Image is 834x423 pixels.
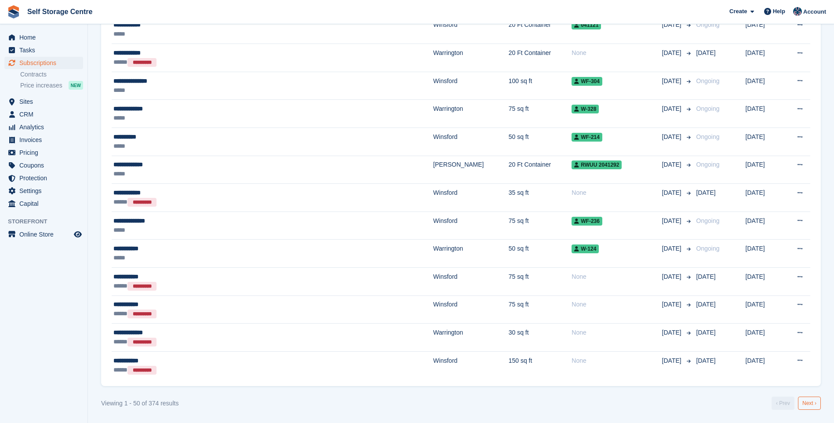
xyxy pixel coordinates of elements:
[4,146,83,159] a: menu
[696,21,720,28] span: Ongoing
[696,189,716,196] span: [DATE]
[729,7,747,16] span: Create
[772,397,794,410] a: Previous
[4,159,83,171] a: menu
[509,211,572,240] td: 75 sq ft
[572,300,662,309] div: None
[696,105,720,112] span: Ongoing
[19,44,72,56] span: Tasks
[19,95,72,108] span: Sites
[19,172,72,184] span: Protection
[572,356,662,365] div: None
[433,72,508,100] td: Winsford
[433,268,508,296] td: Winsford
[4,134,83,146] a: menu
[433,44,508,72] td: Warrington
[746,324,783,352] td: [DATE]
[662,300,683,309] span: [DATE]
[433,211,508,240] td: Winsford
[509,72,572,100] td: 100 sq ft
[19,108,72,120] span: CRM
[572,188,662,197] div: None
[433,156,508,184] td: [PERSON_NAME]
[662,272,683,281] span: [DATE]
[101,399,178,408] div: Viewing 1 - 50 of 374 results
[572,48,662,58] div: None
[19,185,72,197] span: Settings
[4,57,83,69] a: menu
[746,351,783,379] td: [DATE]
[746,295,783,324] td: [DATE]
[696,133,720,140] span: Ongoing
[696,273,716,280] span: [DATE]
[69,81,83,90] div: NEW
[773,7,785,16] span: Help
[509,16,572,44] td: 20 Ft Container
[696,357,716,364] span: [DATE]
[19,121,72,133] span: Analytics
[770,397,823,410] nav: Pages
[746,100,783,128] td: [DATE]
[433,184,508,212] td: Winsford
[509,156,572,184] td: 20 Ft Container
[793,7,802,16] img: Clair Cole
[746,240,783,268] td: [DATE]
[572,77,602,86] span: WF-304
[433,100,508,128] td: Warrington
[509,128,572,156] td: 50 sq ft
[4,185,83,197] a: menu
[19,197,72,210] span: Capital
[662,132,683,142] span: [DATE]
[4,31,83,44] a: menu
[746,16,783,44] td: [DATE]
[572,21,601,29] span: 041121
[572,328,662,337] div: None
[662,328,683,337] span: [DATE]
[572,105,599,113] span: W-328
[19,146,72,159] span: Pricing
[509,100,572,128] td: 75 sq ft
[20,70,83,79] a: Contracts
[4,121,83,133] a: menu
[572,244,599,253] span: W-124
[696,329,716,336] span: [DATE]
[746,72,783,100] td: [DATE]
[4,44,83,56] a: menu
[433,324,508,352] td: Warrington
[696,49,716,56] span: [DATE]
[433,351,508,379] td: Winsford
[433,16,508,44] td: Winsford
[4,228,83,241] a: menu
[8,217,87,226] span: Storefront
[746,268,783,296] td: [DATE]
[509,44,572,72] td: 20 Ft Container
[798,397,821,410] a: Next
[19,134,72,146] span: Invoices
[696,245,720,252] span: Ongoing
[19,228,72,241] span: Online Store
[572,133,602,142] span: WF-214
[662,160,683,169] span: [DATE]
[4,108,83,120] a: menu
[509,295,572,324] td: 75 sq ft
[19,57,72,69] span: Subscriptions
[4,95,83,108] a: menu
[662,244,683,253] span: [DATE]
[509,268,572,296] td: 75 sq ft
[509,324,572,352] td: 30 sq ft
[572,160,622,169] span: RWUU 2041292
[746,156,783,184] td: [DATE]
[433,128,508,156] td: Winsford
[696,217,720,224] span: Ongoing
[4,172,83,184] a: menu
[509,184,572,212] td: 35 sq ft
[4,197,83,210] a: menu
[662,48,683,58] span: [DATE]
[662,356,683,365] span: [DATE]
[19,31,72,44] span: Home
[19,159,72,171] span: Coupons
[746,128,783,156] td: [DATE]
[572,217,602,226] span: WF-236
[696,301,716,308] span: [DATE]
[696,161,720,168] span: Ongoing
